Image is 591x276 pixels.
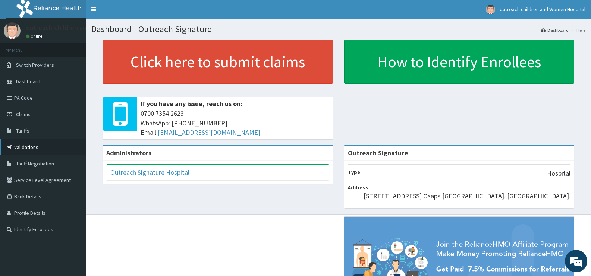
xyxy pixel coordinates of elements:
[16,127,29,134] span: Tariffs
[16,111,31,118] span: Claims
[26,24,139,31] p: outreach children and Women Hospital
[16,78,40,85] span: Dashboard
[16,160,54,167] span: Tariff Negotiation
[344,40,575,84] a: How to Identify Enrollees
[364,191,570,201] p: [STREET_ADDRESS] Osapa [GEOGRAPHIC_DATA]. [GEOGRAPHIC_DATA].
[26,34,44,39] a: Online
[141,99,242,108] b: If you have any issue, reach us on:
[500,6,585,13] span: outreach children and Women Hospital
[541,27,569,33] a: Dashboard
[4,22,21,39] img: User Image
[103,40,333,84] a: Click here to submit claims
[110,168,189,177] a: Outreach Signature Hospital
[106,149,151,157] b: Administrators
[14,37,30,56] img: d_794563401_company_1708531726252_794563401
[4,191,142,217] textarea: Type your message and hit 'Enter'
[141,109,329,137] span: 0700 7354 2623 WhatsApp: [PHONE_NUMBER] Email:
[16,62,54,68] span: Switch Providers
[348,169,360,176] b: Type
[43,87,103,163] span: We're online!
[547,168,570,178] p: Hospital
[158,128,260,137] a: [EMAIL_ADDRESS][DOMAIN_NAME]
[486,5,495,14] img: User Image
[91,24,585,34] h1: Dashboard - Outreach Signature
[122,4,140,22] div: Minimize live chat window
[569,27,585,33] li: Here
[39,42,125,52] div: Chat with us now
[348,184,368,191] b: Address
[348,149,408,157] strong: Outreach Signature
